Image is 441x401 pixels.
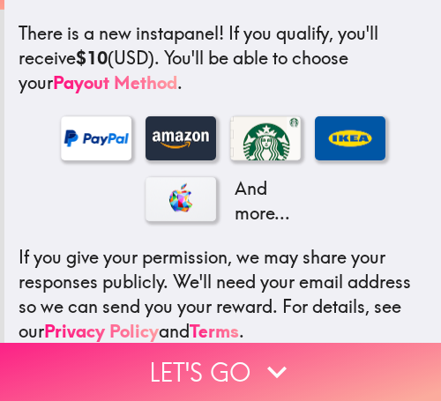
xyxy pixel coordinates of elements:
p: If you give your permission, we may share your responses publicly. We'll need your email address ... [19,245,427,344]
b: $10 [76,47,108,69]
a: Payout Method [53,71,177,93]
p: And more... [230,176,301,226]
span: There is a new instapanel! [19,22,224,44]
a: Terms [190,320,239,342]
p: If you qualify, you'll receive (USD) . You'll be able to choose your . [19,21,427,95]
a: Privacy Policy [44,320,159,342]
